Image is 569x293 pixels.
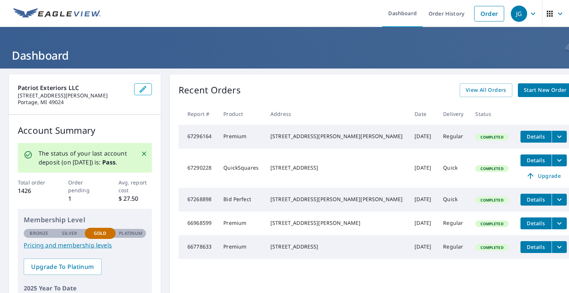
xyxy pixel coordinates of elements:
a: Upgrade To Platinum [24,259,102,275]
td: Regular [437,125,469,149]
span: Completed [476,166,508,171]
b: Pass [102,158,116,166]
td: Premium [217,235,264,259]
span: Completed [476,197,508,203]
div: [STREET_ADDRESS] [270,243,403,250]
td: [DATE] [409,235,437,259]
td: Bid Perfect [217,188,264,212]
div: [STREET_ADDRESS] [270,164,403,172]
p: Order pending [68,179,102,194]
p: [STREET_ADDRESS][PERSON_NAME] [18,92,128,99]
p: 1 [68,194,102,203]
span: Completed [476,245,508,250]
p: $ 27.50 [119,194,152,203]
button: Close [139,149,149,159]
p: Total order [18,179,51,186]
button: filesDropdownBtn-67296164 [552,131,567,143]
td: Premium [217,212,264,235]
p: Bronze [30,230,48,237]
td: Regular [437,235,469,259]
p: Membership Level [24,215,146,225]
button: detailsBtn-67296164 [520,131,552,143]
span: Start New Order [524,86,567,95]
button: detailsBtn-66778633 [520,241,552,253]
a: View All Orders [460,83,512,97]
td: [DATE] [409,212,437,235]
a: Pricing and membership levels [24,241,146,250]
p: 2025 Year To Date [24,284,146,293]
th: Status [469,103,514,125]
td: Premium [217,125,264,149]
p: 1426 [18,186,51,195]
span: Details [525,133,547,140]
div: [STREET_ADDRESS][PERSON_NAME][PERSON_NAME] [270,196,403,203]
span: Details [525,220,547,227]
th: Product [217,103,264,125]
th: Address [264,103,409,125]
span: Details [525,243,547,250]
a: Order [474,6,504,21]
span: Completed [476,134,508,140]
p: Account Summary [18,124,152,137]
button: detailsBtn-67268898 [520,194,552,206]
div: [STREET_ADDRESS][PERSON_NAME] [270,219,403,227]
span: Upgrade To Platinum [30,263,96,271]
td: 67268898 [179,188,217,212]
span: Details [525,196,547,203]
td: Quick [437,188,469,212]
td: 67296164 [179,125,217,149]
td: Quick [437,149,469,188]
button: detailsBtn-67290228 [520,154,552,166]
button: detailsBtn-66968599 [520,217,552,229]
img: EV Logo [13,8,101,19]
td: Regular [437,212,469,235]
a: Upgrade [520,170,567,182]
span: View All Orders [466,86,506,95]
td: [DATE] [409,125,437,149]
th: Date [409,103,437,125]
div: [STREET_ADDRESS][PERSON_NAME][PERSON_NAME] [270,133,403,140]
th: Report # [179,103,217,125]
span: Upgrade [525,172,562,180]
td: [DATE] [409,149,437,188]
td: 67290228 [179,149,217,188]
p: The status of your last account deposit (on [DATE]) is: . [39,149,132,167]
button: filesDropdownBtn-66778633 [552,241,567,253]
p: Avg. report cost [119,179,152,194]
h1: Dashboard [9,48,560,63]
p: Platinum [119,230,142,237]
button: filesDropdownBtn-67268898 [552,194,567,206]
th: Delivery [437,103,469,125]
p: Silver [62,230,77,237]
td: 66778633 [179,235,217,259]
td: [DATE] [409,188,437,212]
span: Completed [476,221,508,226]
p: Portage, MI 49024 [18,99,128,106]
span: Details [525,157,547,164]
td: QuickSquares [217,149,264,188]
div: JG [511,6,527,22]
button: filesDropdownBtn-66968599 [552,217,567,229]
button: filesDropdownBtn-67290228 [552,154,567,166]
p: Recent Orders [179,83,241,97]
p: Patriot Exteriors LLC [18,83,128,92]
p: Gold [94,230,106,237]
td: 66968599 [179,212,217,235]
